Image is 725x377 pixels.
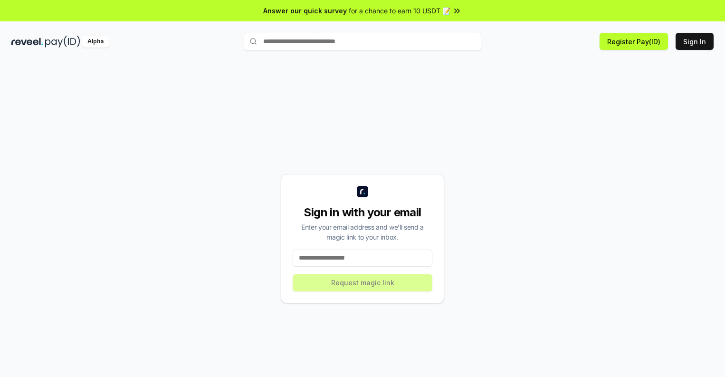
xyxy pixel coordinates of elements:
img: logo_small [357,186,368,197]
img: reveel_dark [11,36,43,48]
div: Alpha [82,36,109,48]
button: Register Pay(ID) [600,33,668,50]
div: Sign in with your email [293,205,432,220]
span: for a chance to earn 10 USDT 📝 [349,6,450,16]
span: Answer our quick survey [263,6,347,16]
button: Sign In [676,33,714,50]
div: Enter your email address and we’ll send a magic link to your inbox. [293,222,432,242]
img: pay_id [45,36,80,48]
